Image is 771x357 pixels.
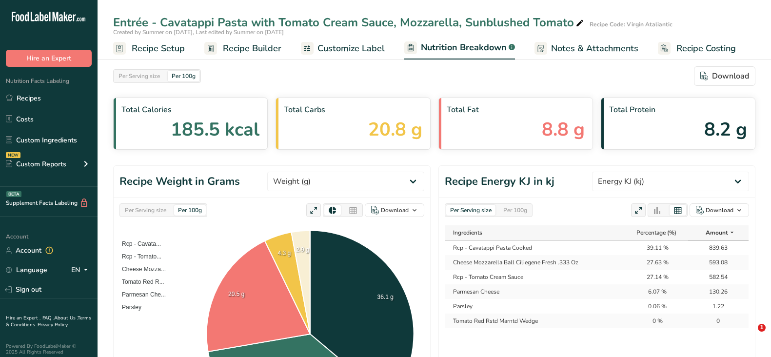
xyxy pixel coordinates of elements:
div: Per 100g [499,205,531,216]
a: Recipe Setup [113,38,185,59]
div: NEW [6,152,20,158]
td: Parmesan Cheese [445,284,627,299]
td: 593.08 [688,255,749,270]
span: Recipe Setup [132,42,185,55]
td: Cheese Mozzarella Ball Ciliegene Fresh .333 Oz [445,255,627,270]
div: Download [706,206,733,215]
a: Recipe Builder [204,38,281,59]
span: 185.5 kcal [171,116,259,143]
h1: Recipe Energy KJ in kj [445,174,554,190]
span: Tomato Red R... [115,278,164,285]
a: Privacy Policy [38,321,68,328]
a: FAQ . [42,315,54,321]
a: Nutrition Breakdown [404,37,515,60]
td: 839.63 [688,240,749,255]
td: Parsley [445,299,627,314]
div: Custom Reports [6,159,66,169]
span: Parmesan Che... [115,291,166,298]
td: Tomato Red Rstd Marntd Wedge [445,314,627,328]
div: EN [71,264,92,276]
div: Recipe Code: Virgin Ataliantic [590,20,672,29]
td: 6.07 % [627,284,688,299]
span: Nutrition Breakdown [421,41,507,54]
td: 0 % [627,314,688,328]
span: Rcp - Tomato... [115,253,161,260]
td: 0.06 % [627,299,688,314]
span: 8.8 g [542,116,585,143]
span: Recipe Builder [223,42,281,55]
span: Cheese Mozza... [115,266,166,273]
td: 1.22 [688,299,749,314]
a: About Us . [54,315,78,321]
td: Rcp - Tomato Cream Sauce [445,270,627,284]
a: Language [6,261,47,278]
span: Total Fat [447,104,585,116]
a: Customize Label [301,38,385,59]
td: Rcp - Cavatappi Pasta Cooked [445,240,627,255]
iframe: Intercom live chat [738,324,761,347]
span: Amount [706,228,728,237]
td: 39.11 % [627,240,688,255]
span: Ingredients [453,228,482,237]
span: Notes & Attachments [551,42,638,55]
div: Entrée - Cavatappi Pasta with Tomato Cream Sauce, Mozzarella, Sunblushed Tomato [113,14,586,31]
button: Download [694,66,755,86]
a: Recipe Costing [658,38,736,59]
h1: Recipe Weight in Grams [119,174,240,190]
div: BETA [6,191,21,197]
td: 582.54 [688,270,749,284]
button: Download [365,203,424,217]
span: Customize Label [317,42,385,55]
span: Total Protein [609,104,747,116]
span: Total Carbs [284,104,422,116]
a: Notes & Attachments [534,38,638,59]
td: 27.14 % [627,270,688,284]
span: 1 [758,324,766,332]
span: 8.2 g [704,116,747,143]
span: 20.8 g [368,116,422,143]
td: 27.63 % [627,255,688,270]
button: Download [690,203,749,217]
span: Rcp - Cavata... [115,240,161,247]
div: Per Serving size [446,205,495,216]
span: Percentage (%) [636,228,676,237]
a: Terms & Conditions . [6,315,91,328]
button: Hire an Expert [6,50,92,67]
div: Per 100g [168,71,199,81]
span: Recipe Costing [676,42,736,55]
span: Parsley [115,304,141,311]
a: Hire an Expert . [6,315,40,321]
div: Per Serving size [115,71,164,81]
td: 130.26 [688,284,749,299]
span: Total Calories [121,104,259,116]
span: Created by Summer on [DATE], Last edited by Summer on [DATE] [113,28,284,36]
div: Per Serving size [121,205,170,216]
div: Download [381,206,409,215]
div: Powered By FoodLabelMaker © 2025 All Rights Reserved [6,343,92,355]
div: Per 100g [174,205,206,216]
div: Download [700,70,749,82]
td: 0 [688,314,749,328]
